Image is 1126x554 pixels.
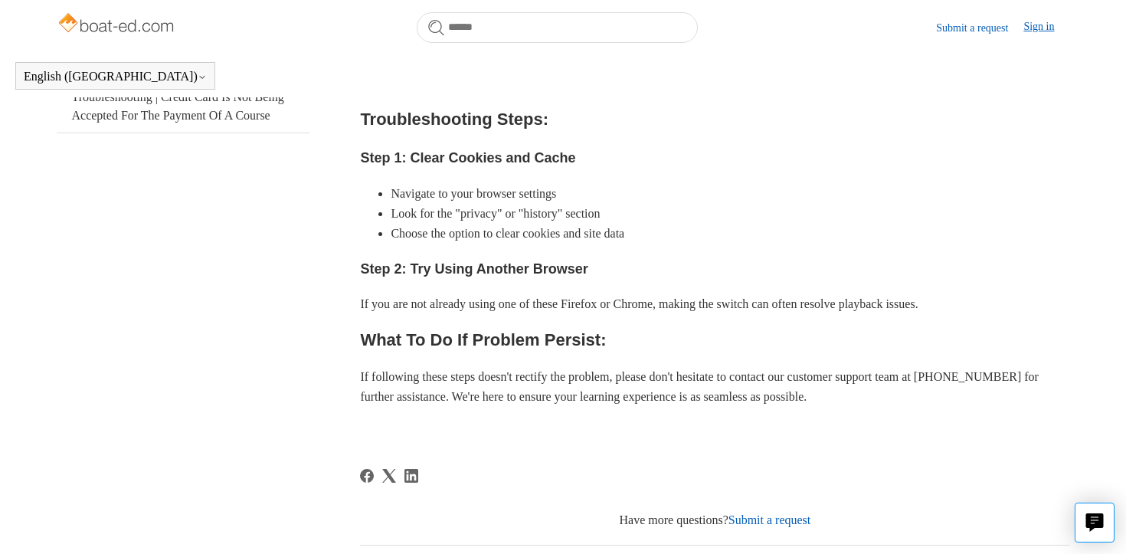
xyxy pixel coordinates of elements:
[360,106,1069,133] h2: Troubleshooting Steps:
[360,258,1069,280] h3: Step 2: Try Using Another Browser
[404,469,418,483] svg: Share this page on LinkedIn
[360,326,1069,353] h2: What To Do If Problem Persist:
[382,469,396,483] svg: Share this page on X Corp
[360,367,1069,406] p: If following these steps doesn't rectify the problem, please don't hesitate to contact our custom...
[360,147,1069,169] h3: Step 1: Clear Cookies and Cache
[391,224,1069,244] li: Choose the option to clear cookies and site data
[1023,18,1069,37] a: Sign in
[360,469,374,483] svg: Share this page on Facebook
[360,511,1069,529] div: Have more questions?
[391,184,1069,204] li: Navigate to your browser settings
[360,294,1069,314] p: If you are not already using one of these Firefox or Chrome, making the switch can often resolve ...
[936,20,1023,36] a: Submit a request
[382,469,396,483] a: X Corp
[391,204,1069,224] li: Look for the "privacy" or "history" section
[57,80,310,133] a: Troubleshooting | Credit Card Is Not Being Accepted For The Payment Of A Course
[728,513,811,526] a: Submit a request
[24,70,207,84] button: English ([GEOGRAPHIC_DATA])
[360,469,374,483] a: Facebook
[404,469,418,483] a: LinkedIn
[1075,503,1115,543] button: Live chat
[57,9,178,40] img: Boat-Ed Help Center home page
[417,12,698,43] input: Search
